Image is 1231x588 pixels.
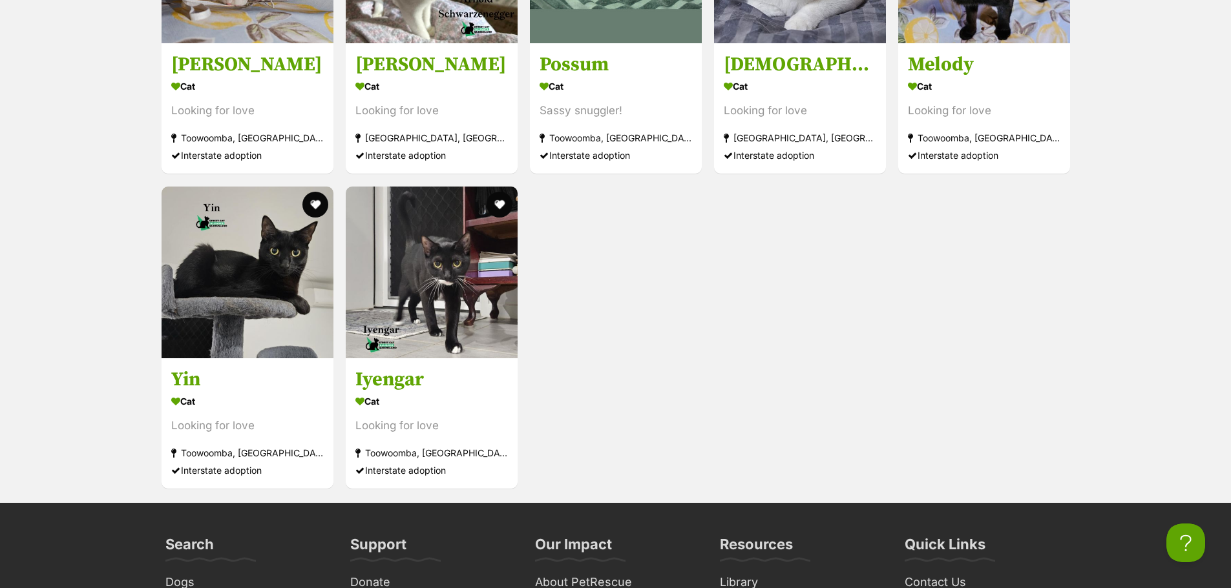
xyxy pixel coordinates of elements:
[171,147,324,165] div: Interstate adoption
[714,43,886,174] a: [DEMOGRAPHIC_DATA][PERSON_NAME] Cat Looking for love [GEOGRAPHIC_DATA], [GEOGRAPHIC_DATA] Interst...
[908,103,1060,120] div: Looking for love
[540,130,692,147] div: Toowoomba, [GEOGRAPHIC_DATA]
[487,192,512,218] button: favourite
[346,358,518,489] a: Iyengar Cat Looking for love Toowoomba, [GEOGRAPHIC_DATA] Interstate adoption favourite
[355,417,508,434] div: Looking for love
[171,77,324,96] div: Cat
[908,77,1060,96] div: Cat
[720,535,793,561] h3: Resources
[908,130,1060,147] div: Toowoomba, [GEOGRAPHIC_DATA]
[162,187,333,358] img: Yin
[355,53,508,77] h3: [PERSON_NAME]
[355,103,508,120] div: Looking for love
[355,77,508,96] div: Cat
[905,535,985,561] h3: Quick Links
[724,147,876,165] div: Interstate adoption
[346,187,518,358] img: Iyengar
[355,130,508,147] div: [GEOGRAPHIC_DATA], [GEOGRAPHIC_DATA]
[1166,523,1205,562] iframe: Help Scout Beacon - Open
[162,43,333,174] a: [PERSON_NAME] Cat Looking for love Toowoomba, [GEOGRAPHIC_DATA] Interstate adoption favourite
[346,43,518,174] a: [PERSON_NAME] Cat Looking for love [GEOGRAPHIC_DATA], [GEOGRAPHIC_DATA] Interstate adoption favou...
[724,130,876,147] div: [GEOGRAPHIC_DATA], [GEOGRAPHIC_DATA]
[908,147,1060,165] div: Interstate adoption
[165,535,214,561] h3: Search
[898,43,1070,174] a: Melody Cat Looking for love Toowoomba, [GEOGRAPHIC_DATA] Interstate adoption favourite
[530,43,702,174] a: Possum Cat Sassy snuggler! Toowoomba, [GEOGRAPHIC_DATA] Interstate adoption favourite
[171,367,324,392] h3: Yin
[724,103,876,120] div: Looking for love
[171,103,324,120] div: Looking for love
[171,461,324,479] div: Interstate adoption
[171,392,324,411] div: Cat
[535,535,612,561] h3: Our Impact
[355,367,508,392] h3: Iyengar
[162,358,333,489] a: Yin Cat Looking for love Toowoomba, [GEOGRAPHIC_DATA] Interstate adoption favourite
[171,417,324,434] div: Looking for love
[724,53,876,77] h3: [DEMOGRAPHIC_DATA][PERSON_NAME]
[350,535,406,561] h3: Support
[355,392,508,411] div: Cat
[540,147,692,165] div: Interstate adoption
[540,77,692,96] div: Cat
[355,147,508,165] div: Interstate adoption
[355,444,508,461] div: Toowoomba, [GEOGRAPHIC_DATA]
[302,192,328,218] button: favourite
[540,53,692,77] h3: Possum
[171,130,324,147] div: Toowoomba, [GEOGRAPHIC_DATA]
[908,53,1060,77] h3: Melody
[540,103,692,120] div: Sassy snuggler!
[171,53,324,77] h3: [PERSON_NAME]
[171,444,324,461] div: Toowoomba, [GEOGRAPHIC_DATA]
[724,77,876,96] div: Cat
[355,461,508,479] div: Interstate adoption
